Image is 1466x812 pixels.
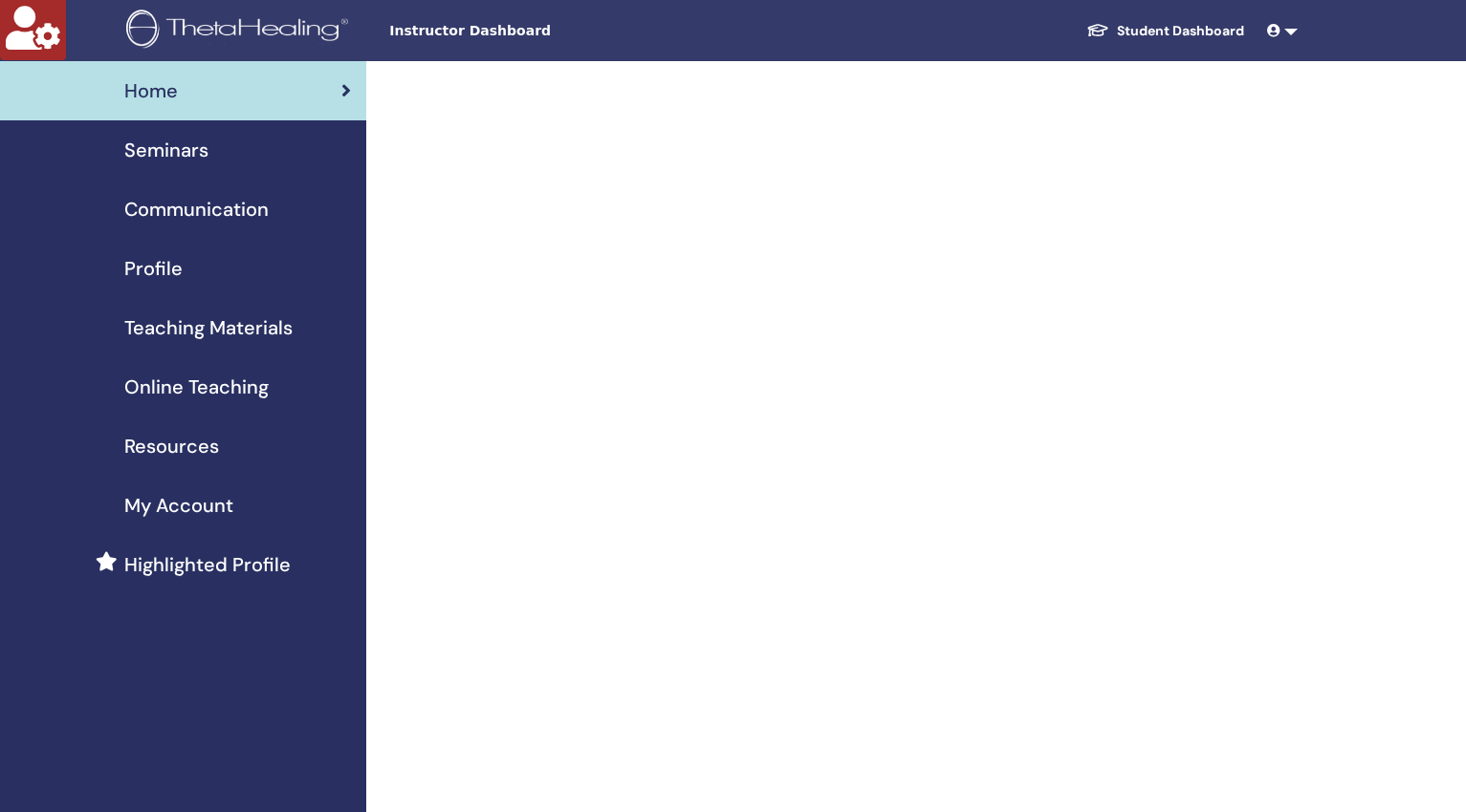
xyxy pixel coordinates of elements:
span: Highlighted Profile [124,550,291,579]
span: Resources [124,432,219,460]
span: Online Teaching [124,373,269,401]
img: logo.png [126,10,355,53]
span: Home [124,76,178,105]
a: Student Dashboard [1071,13,1259,49]
span: My Account [124,491,233,520]
span: Communication [124,195,269,224]
span: Profile [124,254,183,283]
img: graduation-cap-white.svg [1086,22,1109,38]
span: Teaching Materials [124,313,293,342]
span: Instructor Dashboard [389,21,676,41]
span: Seminars [124,136,208,164]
